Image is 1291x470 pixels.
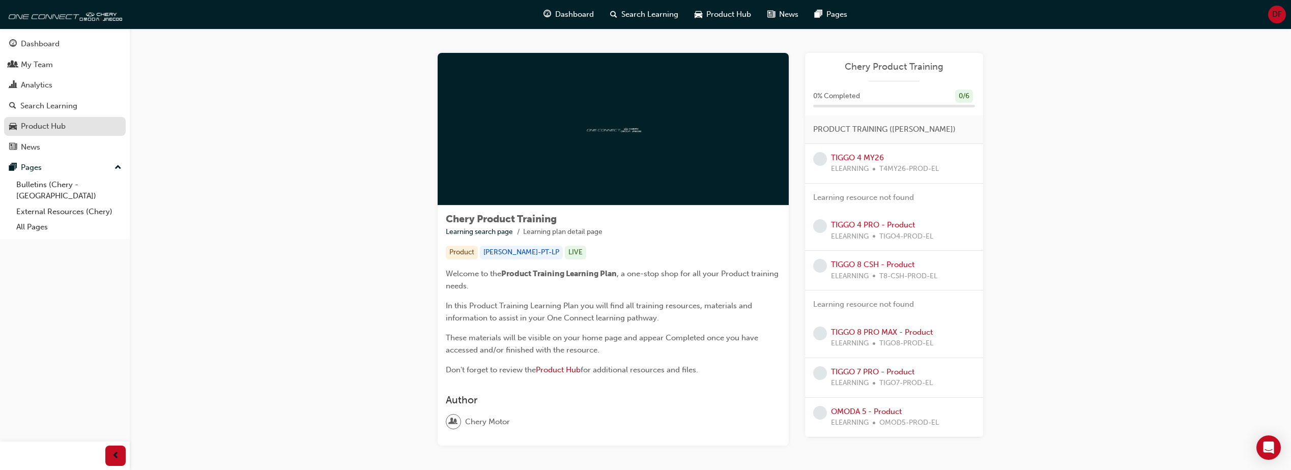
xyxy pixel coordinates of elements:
[9,81,17,90] span: chart-icon
[4,158,126,177] button: Pages
[446,301,754,322] span: In this Product Training Learning Plan you will find all training resources, materials and inform...
[813,152,827,166] span: learningRecordVerb_NONE-icon
[446,333,760,355] span: These materials will be visible on your home page and appear Completed once you have accessed and...
[831,338,869,349] span: ELEARNING
[12,219,126,235] a: All Pages
[879,231,933,243] span: TIGO4-PROD-EL
[446,213,557,225] span: Chery Product Training
[813,300,914,309] span: Learning resource not found
[20,100,77,112] div: Search Learning
[523,226,603,238] li: Learning plan detail page
[446,246,478,259] div: Product
[879,417,939,429] span: OMOD5-PROD-EL
[879,338,933,349] span: TIGO8-PROD-EL
[114,161,122,174] span: up-icon
[536,365,581,374] a: Product Hub
[12,177,126,204] a: Bulletins (Chery - [GEOGRAPHIC_DATA])
[813,193,914,202] span: Learning resource not found
[4,138,126,157] a: News
[1256,435,1281,460] div: Open Intercom Messenger
[767,8,775,21] span: news-icon
[602,4,686,25] a: search-iconSearch Learning
[4,76,126,95] a: Analytics
[807,4,855,25] a: pages-iconPages
[581,365,698,374] span: for additional resources and files.
[695,8,702,21] span: car-icon
[813,259,827,273] span: learningRecordVerb_NONE-icon
[555,9,594,20] span: Dashboard
[4,33,126,158] button: DashboardMy TeamAnalyticsSearch LearningProduct HubNews
[1268,6,1286,23] button: DF
[815,8,822,21] span: pages-icon
[21,38,60,50] div: Dashboard
[446,394,781,406] h3: Author
[112,450,120,462] span: prev-icon
[831,377,869,389] span: ELEARNING
[779,9,798,20] span: News
[446,227,513,236] a: Learning search page
[9,61,17,70] span: people-icon
[813,366,827,380] span: learningRecordVerb_NONE-icon
[813,91,860,102] span: 0 % Completed
[446,269,781,290] span: , a one-stop shop for all your Product training needs.
[813,406,827,420] span: learningRecordVerb_NONE-icon
[12,204,126,220] a: External Resources (Chery)
[535,4,602,25] a: guage-iconDashboard
[21,141,40,153] div: News
[1272,9,1282,20] span: DF
[9,143,17,152] span: news-icon
[565,246,586,259] div: LIVE
[831,163,869,175] span: ELEARNING
[831,260,914,269] a: TIGGO 8 CSH - Product
[759,4,807,25] a: news-iconNews
[813,219,827,233] span: learningRecordVerb_NONE-icon
[501,269,617,278] span: Product Training Learning Plan
[686,4,759,25] a: car-iconProduct Hub
[4,35,126,53] a: Dashboard
[9,40,17,49] span: guage-icon
[831,417,869,429] span: ELEARNING
[831,153,884,162] a: TIGGO 4 MY26
[831,367,914,376] a: TIGGO 7 PRO - Product
[4,97,126,115] a: Search Learning
[446,365,536,374] span: Don't forget to review the
[9,163,17,172] span: pages-icon
[450,415,457,428] span: user-icon
[879,271,937,282] span: T8-CSH-PROD-EL
[879,163,939,175] span: T4MY26-PROD-EL
[5,4,122,24] img: oneconnect
[831,407,902,416] a: OMODA 5 - Product
[831,220,915,229] a: TIGGO 4 PRO - Product
[813,327,827,340] span: learningRecordVerb_NONE-icon
[879,377,933,389] span: TIGO7-PROD-EL
[585,124,641,134] img: oneconnect
[831,231,869,243] span: ELEARNING
[610,8,617,21] span: search-icon
[543,8,551,21] span: guage-icon
[9,122,17,131] span: car-icon
[21,162,42,173] div: Pages
[465,416,510,428] span: Chery Motor
[831,328,933,337] a: TIGGO 8 PRO MAX - Product
[826,9,847,20] span: Pages
[21,79,52,91] div: Analytics
[480,246,563,259] div: [PERSON_NAME]-PT-LP
[621,9,678,20] span: Search Learning
[813,124,956,135] span: PRODUCT TRAINING ([PERSON_NAME])
[831,271,869,282] span: ELEARNING
[706,9,751,20] span: Product Hub
[4,117,126,136] a: Product Hub
[9,102,16,111] span: search-icon
[813,61,975,73] a: Chery Product Training
[21,121,66,132] div: Product Hub
[446,269,501,278] span: Welcome to the
[21,59,53,71] div: My Team
[4,55,126,74] a: My Team
[955,90,973,103] div: 0 / 6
